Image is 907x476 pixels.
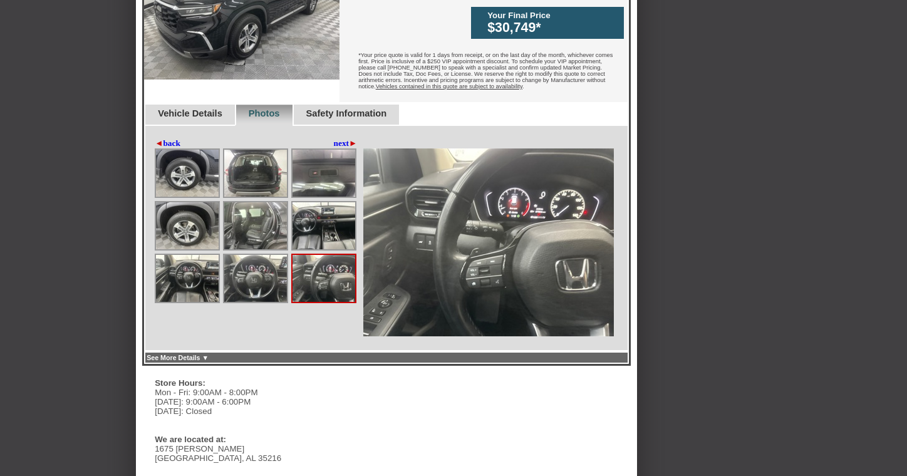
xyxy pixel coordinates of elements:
a: ◄back [155,138,180,148]
div: 1675 [PERSON_NAME] [GEOGRAPHIC_DATA], AL 35216 [155,444,343,463]
img: Image.aspx [156,150,219,197]
img: Image.aspx [224,255,287,302]
img: Image.aspx [293,202,355,249]
div: Your Final Price [487,11,618,20]
div: Mon - Fri: 9:00AM - 8:00PM [DATE]: 9:00AM - 6:00PM [DATE]: Closed [155,388,343,416]
a: See More Details ▼ [147,354,209,361]
img: Image.aspx [156,255,219,302]
img: Image.aspx [293,150,355,197]
a: Photos [249,108,280,118]
span: ◄ [155,138,163,148]
img: Image.aspx [224,150,287,197]
img: Image.aspx [293,255,355,302]
div: We are located at: [155,435,336,444]
a: next► [334,138,358,148]
u: Vehicles contained in this quote are subject to availability [376,83,522,90]
a: Vehicle Details [158,108,222,118]
img: Image.aspx [156,202,219,249]
div: Store Hours: [155,378,336,388]
span: ► [349,138,357,148]
div: *Your price quote is valid for 1 days from receipt, or on the last day of the month, whichever co... [339,43,628,102]
a: Safety Information [306,108,387,118]
div: $30,749* [487,20,618,36]
img: Image.aspx [224,202,287,249]
img: Image.aspx [363,148,614,336]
